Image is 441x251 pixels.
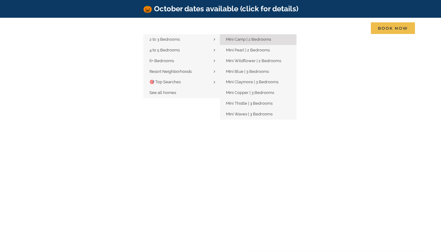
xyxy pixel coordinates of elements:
a: Deals & More [252,22,290,34]
b: Find that Vacation Feeling [107,102,334,124]
h1: [GEOGRAPHIC_DATA], [GEOGRAPHIC_DATA], [US_STATE] [99,124,343,137]
img: Branson Family Retreats Logo [26,24,130,37]
a: 6+ Bedrooms [143,56,220,66]
span: 6+ Bedrooms [149,58,174,63]
span: Contact [338,26,357,30]
a: Things to do [202,22,238,34]
span: Mini Blue | 3 Bedrooms [226,69,269,74]
a: Resort Neighborhoods [143,66,220,77]
a: Vacation homes [143,22,188,34]
span: Things to do [202,26,232,30]
a: Book Now [371,22,415,34]
a: 4 to 5 Bedrooms [143,45,220,56]
span: Mini Claymore | 3 Bedrooms [226,80,278,84]
span: 🎯 Top Searches [149,80,181,84]
span: Mini Waves | 3 Bedrooms [226,112,273,116]
span: Mini Pearl | 2 Bedrooms [226,48,270,52]
iframe: Branson Family Retreats - Opens on Book page - Availability/Property Search Widget [175,141,266,182]
span: Resort Neighborhoods [149,69,192,74]
nav: Main Menu [143,22,415,34]
span: 4 to 5 Bedrooms [149,48,180,52]
a: Mini Claymore | 3 Bedrooms [220,77,296,88]
span: Mini Copper | 3 Bedrooms [226,90,274,95]
a: About [303,22,324,34]
a: Mini Pearl | 2 Bedrooms [220,45,296,56]
span: About [303,26,318,30]
span: Vacation homes [143,26,182,30]
a: Mini Blue | 3 Bedrooms [220,66,296,77]
a: 🎯 Top Searches [143,77,220,88]
a: Mini Camp | 2 Bedrooms [220,34,296,45]
a: See all homes [143,88,220,98]
a: Mini Wildflower | 2 Bedrooms [220,56,296,66]
a: Mini Thistle | 3 Bedrooms [220,98,296,109]
a: 2 to 3 Bedrooms [143,34,220,45]
span: Deals & More [252,26,284,30]
span: 2 to 3 Bedrooms [149,37,180,42]
a: Mini Copper | 3 Bedrooms [220,88,296,98]
a: Mini Waves | 3 Bedrooms [220,109,296,120]
span: Mini Thistle | 3 Bedrooms [226,101,273,106]
span: Mini Wildflower | 2 Bedrooms [226,58,281,63]
a: Contact [338,22,357,34]
a: 🎃 October dates available (click for details) [143,4,298,13]
span: Mini Camp | 2 Bedrooms [226,37,271,42]
span: See all homes [149,90,176,95]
